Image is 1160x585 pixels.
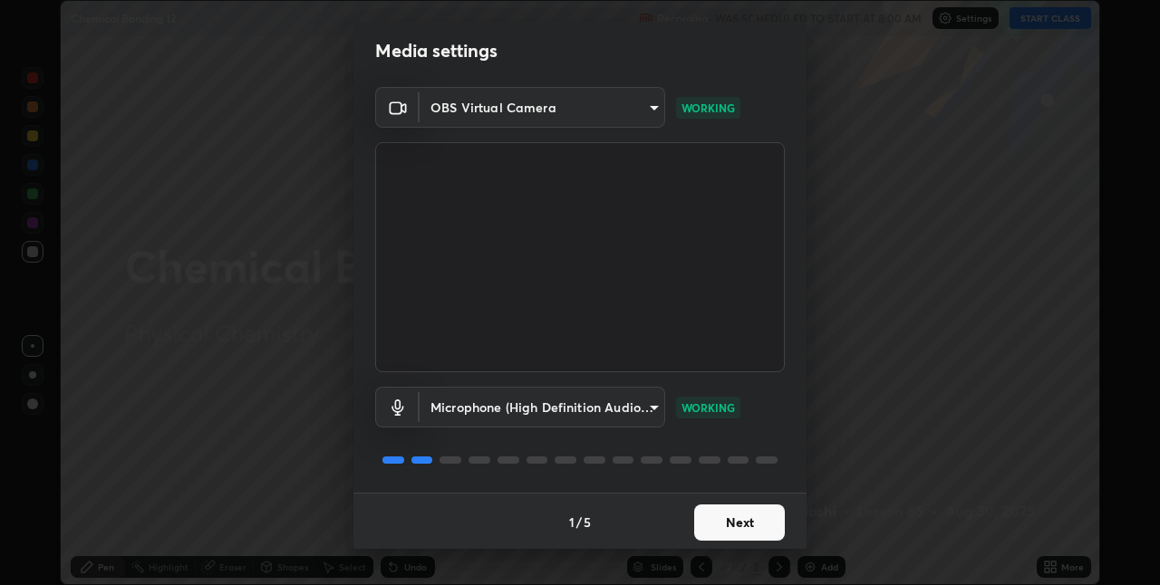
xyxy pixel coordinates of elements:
[420,87,665,128] div: OBS Virtual Camera
[569,513,575,532] h4: 1
[420,387,665,427] div: OBS Virtual Camera
[694,504,785,541] button: Next
[375,39,498,62] h2: Media settings
[681,100,735,116] p: WORKING
[681,399,735,416] p: WORKING
[584,513,591,532] h4: 5
[576,513,582,532] h4: /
